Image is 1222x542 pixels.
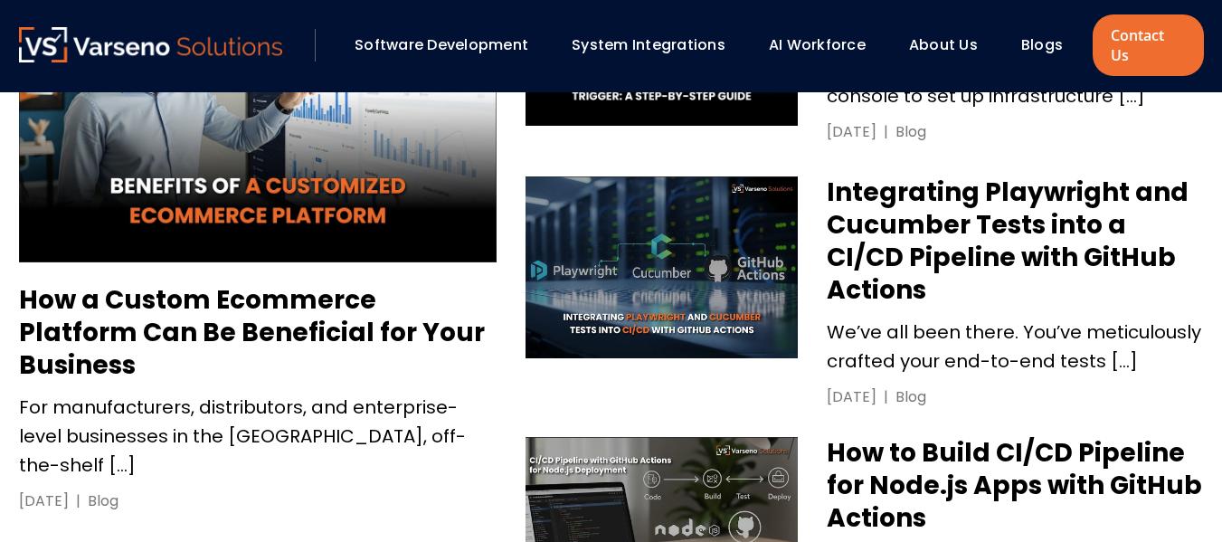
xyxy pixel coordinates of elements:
[526,176,799,358] img: Integrating Playwright and Cucumber Tests into a CI/CD Pipeline with GitHub Actions
[827,437,1203,535] h3: How to Build CI/CD Pipeline for Node.js Apps with GitHub Actions
[769,34,866,55] a: AI Workforce
[19,27,283,62] img: Varseno Solutions – Product Engineering & IT Services
[827,386,876,408] div: [DATE]
[69,490,88,512] div: |
[900,30,1003,61] div: About Us
[760,30,891,61] div: AI Workforce
[1021,34,1063,55] a: Blogs
[88,490,118,512] div: Blog
[526,176,1204,408] a: Integrating Playwright and Cucumber Tests into a CI/CD Pipeline with GitHub Actions Integrating P...
[827,318,1203,376] p: We’ve all been there. You’ve meticulously crafted your end-to-end tests […]
[1012,30,1088,61] div: Blogs
[827,121,876,143] div: [DATE]
[346,30,554,61] div: Software Development
[876,386,895,408] div: |
[827,176,1203,307] h3: Integrating Playwright and Cucumber Tests into a CI/CD Pipeline with GitHub Actions
[19,27,283,63] a: Varseno Solutions – Product Engineering & IT Services
[895,121,926,143] div: Blog
[19,490,69,512] div: [DATE]
[572,34,725,55] a: System Integrations
[876,121,895,143] div: |
[1093,14,1203,76] a: Contact Us
[909,34,978,55] a: About Us
[19,393,497,480] p: For manufacturers, distributors, and enterprise-level businesses in the [GEOGRAPHIC_DATA], off-th...
[563,30,751,61] div: System Integrations
[355,34,528,55] a: Software Development
[19,284,497,382] h3: How a Custom Ecommerce Platform Can Be Beneficial for Your Business
[895,386,926,408] div: Blog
